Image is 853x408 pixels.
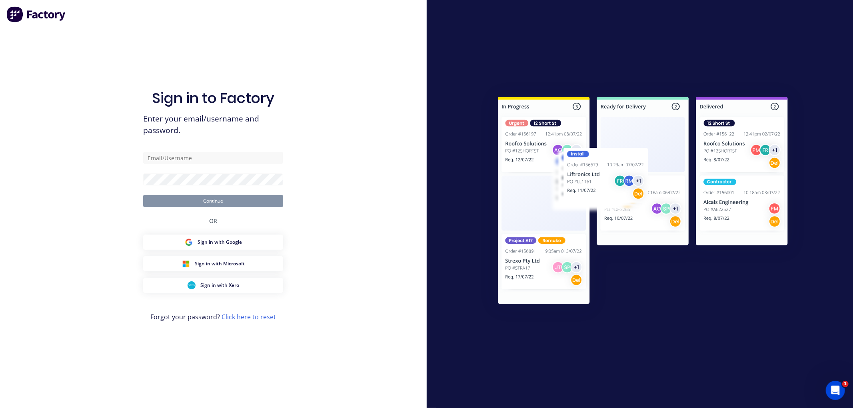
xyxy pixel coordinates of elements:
[195,260,245,267] span: Sign in with Microsoft
[182,260,190,268] img: Microsoft Sign in
[198,239,242,246] span: Sign in with Google
[480,81,805,323] img: Sign in
[222,312,276,321] a: Click here to reset
[143,113,283,136] span: Enter your email/username and password.
[200,282,239,289] span: Sign in with Xero
[842,381,849,387] span: 1
[143,256,283,271] button: Microsoft Sign inSign in with Microsoft
[143,235,283,250] button: Google Sign inSign in with Google
[185,238,193,246] img: Google Sign in
[152,90,274,107] h1: Sign in to Factory
[143,152,283,164] input: Email/Username
[143,278,283,293] button: Xero Sign inSign in with Xero
[209,207,217,235] div: OR
[826,381,845,400] iframe: Intercom live chat
[6,6,66,22] img: Factory
[143,195,283,207] button: Continue
[188,281,196,289] img: Xero Sign in
[150,312,276,322] span: Forgot your password?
